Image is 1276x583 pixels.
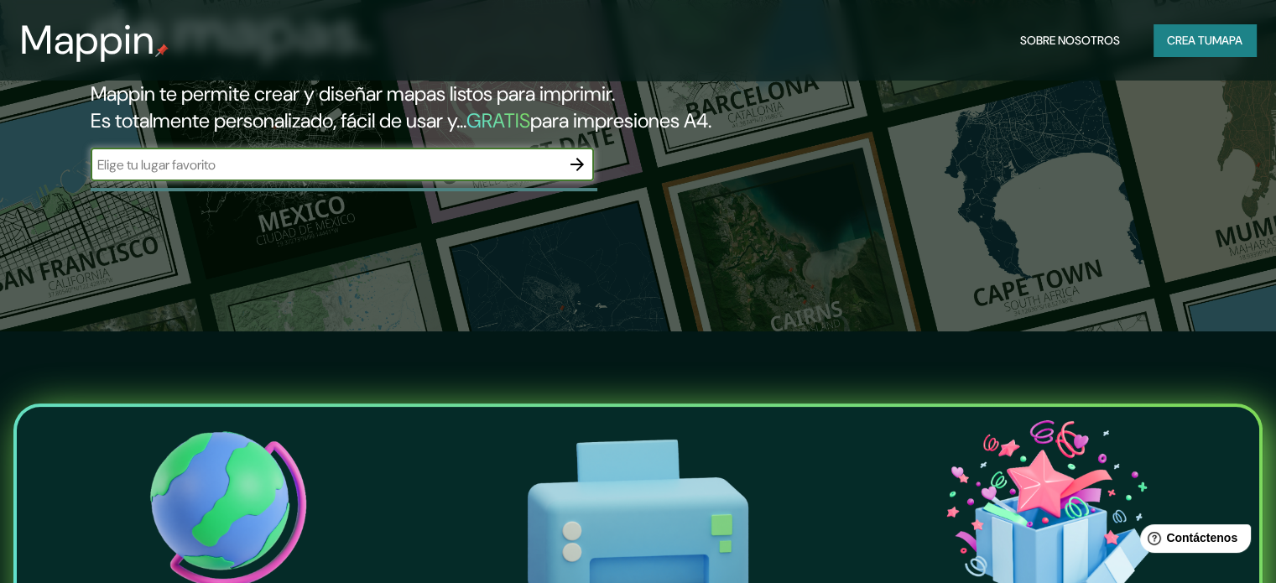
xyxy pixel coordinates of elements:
img: pin de mapeo [155,44,169,57]
font: GRATIS [466,107,530,133]
button: Crea tumapa [1154,24,1256,56]
font: mapa [1212,33,1242,48]
input: Elige tu lugar favorito [91,155,560,174]
font: Es totalmente personalizado, fácil de usar y... [91,107,466,133]
font: Mappin te permite crear y diseñar mapas listos para imprimir. [91,81,615,107]
font: Crea tu [1167,33,1212,48]
font: Mappin [20,13,155,66]
font: Sobre nosotros [1020,33,1120,48]
font: para impresiones A4. [530,107,711,133]
button: Sobre nosotros [1013,24,1127,56]
iframe: Lanzador de widgets de ayuda [1127,518,1258,565]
